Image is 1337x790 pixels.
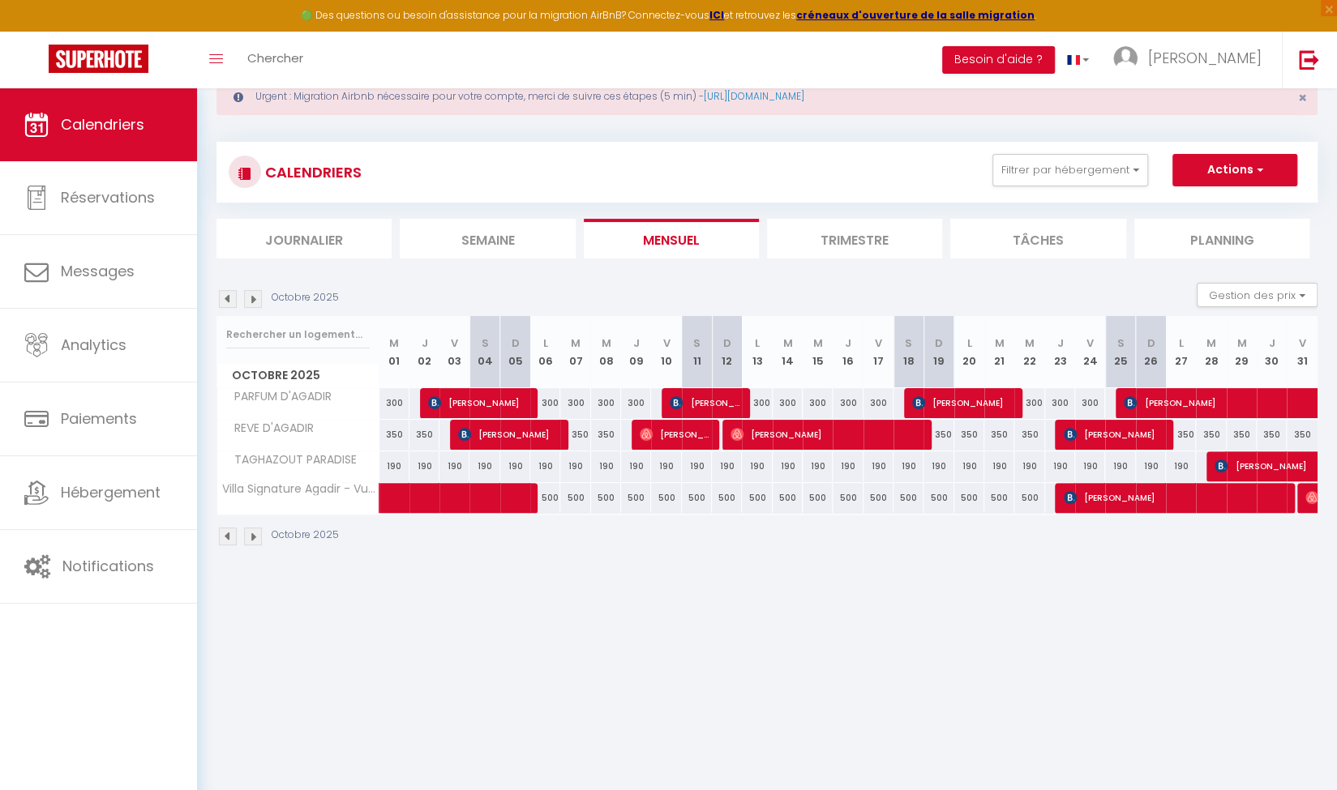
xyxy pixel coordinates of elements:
span: Villa Signature Agadir - Vue Mer - Piscine Privée [220,483,382,495]
abbr: D [935,335,943,351]
th: 01 [379,316,409,388]
div: 300 [560,388,590,418]
div: 500 [712,483,742,513]
div: 350 [379,420,409,450]
th: 30 [1257,316,1287,388]
abbr: S [1117,335,1125,351]
div: 500 [651,483,681,513]
div: 350 [1287,420,1318,450]
div: 190 [1045,451,1075,481]
th: 29 [1227,316,1257,388]
div: 190 [803,451,833,481]
a: ... [PERSON_NAME] [1101,32,1282,88]
div: 190 [863,451,893,481]
div: 350 [923,420,953,450]
div: 500 [984,483,1014,513]
div: 300 [742,388,772,418]
div: 190 [469,451,499,481]
span: [PERSON_NAME] [912,387,1012,418]
th: 17 [863,316,893,388]
li: Mensuel [584,219,759,258]
div: 190 [500,451,530,481]
span: Octobre 2025 [217,364,379,387]
div: 190 [591,451,621,481]
div: Urgent : Migration Airbnb nécessaire pour votre compte, merci de suivre ces étapes (5 min) - [216,78,1318,115]
abbr: J [1056,335,1063,351]
th: 03 [439,316,469,388]
button: Gestion des prix [1197,283,1318,307]
div: 350 [984,420,1014,450]
li: Semaine [400,219,575,258]
div: 350 [1196,420,1226,450]
th: 19 [923,316,953,388]
abbr: L [755,335,760,351]
th: 23 [1045,316,1075,388]
abbr: M [1025,335,1035,351]
span: Chercher [247,49,303,66]
div: 190 [651,451,681,481]
button: Actions [1172,154,1297,186]
a: Chercher [235,32,315,88]
th: 04 [469,316,499,388]
span: Messages [61,261,135,281]
div: 350 [591,420,621,450]
div: 190 [984,451,1014,481]
div: 190 [712,451,742,481]
div: 190 [621,451,651,481]
div: 500 [923,483,953,513]
span: Analytics [61,335,126,355]
abbr: L [1179,335,1184,351]
div: 300 [530,388,560,418]
th: 02 [409,316,439,388]
abbr: D [723,335,731,351]
div: 190 [1014,451,1044,481]
abbr: S [693,335,701,351]
abbr: M [1236,335,1246,351]
th: 06 [530,316,560,388]
div: 350 [560,420,590,450]
div: 500 [621,483,651,513]
th: 25 [1105,316,1135,388]
span: [PERSON_NAME] [1148,48,1262,68]
div: 190 [530,451,560,481]
span: [PERSON_NAME] [458,419,558,450]
a: ICI [709,8,724,22]
abbr: V [1086,335,1094,351]
abbr: D [1146,335,1155,351]
button: Ouvrir le widget de chat LiveChat [13,6,62,55]
th: 10 [651,316,681,388]
abbr: L [966,335,971,351]
div: 300 [833,388,863,418]
div: 190 [923,451,953,481]
div: 190 [560,451,590,481]
div: 300 [863,388,893,418]
button: Filtrer par hébergement [992,154,1148,186]
div: 300 [621,388,651,418]
th: 12 [712,316,742,388]
img: ... [1113,46,1138,70]
th: 20 [954,316,984,388]
li: Planning [1134,219,1309,258]
th: 16 [833,316,863,388]
p: Octobre 2025 [272,290,339,305]
abbr: V [451,335,458,351]
th: 24 [1075,316,1105,388]
abbr: M [571,335,581,351]
img: Super Booking [49,45,148,73]
div: 500 [682,483,712,513]
span: [PERSON_NAME] [731,419,920,450]
div: 500 [954,483,984,513]
abbr: D [511,335,519,351]
div: 190 [893,451,923,481]
th: 27 [1166,316,1196,388]
div: 190 [1136,451,1166,481]
th: 18 [893,316,923,388]
button: Close [1298,91,1307,105]
div: 500 [773,483,803,513]
div: 300 [1045,388,1075,418]
abbr: V [1299,335,1306,351]
span: × [1298,88,1307,108]
span: [PERSON_NAME] [640,419,709,450]
div: 500 [863,483,893,513]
